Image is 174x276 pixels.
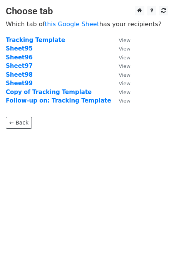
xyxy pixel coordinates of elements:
a: View [111,80,130,87]
a: View [111,71,130,78]
a: this Google Sheet [45,20,99,28]
a: View [111,62,130,69]
a: Follow-up on: Tracking Template [6,97,111,104]
small: View [119,37,130,43]
a: View [111,37,130,44]
a: Tracking Template [6,37,65,44]
a: ← Back [6,117,32,129]
small: View [119,98,130,104]
small: View [119,81,130,86]
a: Sheet97 [6,62,33,69]
a: View [111,45,130,52]
small: View [119,89,130,95]
a: Sheet98 [6,71,33,78]
a: Sheet99 [6,80,33,87]
a: View [111,97,130,104]
a: Sheet95 [6,45,33,52]
a: View [111,54,130,61]
p: Which tab of has your recipients? [6,20,168,28]
small: View [119,72,130,78]
a: Copy of Tracking Template [6,89,92,96]
small: View [119,63,130,69]
small: View [119,46,130,52]
a: Sheet96 [6,54,33,61]
a: View [111,89,130,96]
small: View [119,55,130,61]
h3: Choose tab [6,6,168,17]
